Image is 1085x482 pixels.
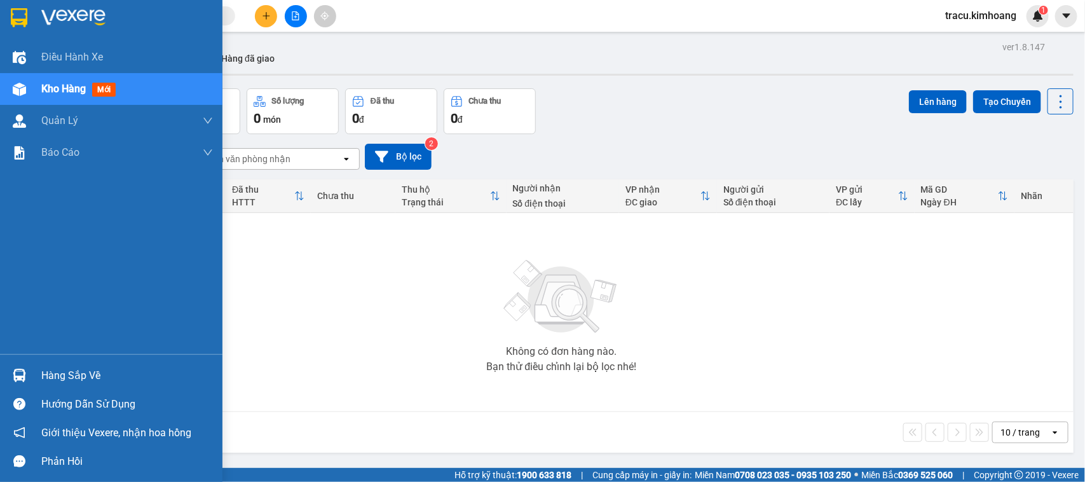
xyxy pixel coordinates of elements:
[454,468,571,482] span: Hỗ trợ kỹ thuật:
[13,455,25,467] span: message
[402,184,489,195] div: Thu hộ
[458,114,463,125] span: đ
[625,184,700,195] div: VP nhận
[314,5,336,27] button: aim
[263,114,281,125] span: món
[365,144,432,170] button: Bộ lọc
[317,191,389,201] div: Chưa thu
[41,113,78,128] span: Quản Lý
[921,184,999,195] div: Mã GD
[973,90,1041,113] button: Tạo Chuyến
[211,43,285,74] button: Hàng đã giao
[11,8,27,27] img: logo-vxr
[41,425,191,441] span: Giới thiệu Vexere, nhận hoa hồng
[13,51,26,64] img: warehouse-icon
[1002,40,1045,54] div: ver 1.8.147
[41,83,86,95] span: Kho hàng
[371,97,394,106] div: Đã thu
[836,197,897,207] div: ĐC lấy
[255,5,277,27] button: plus
[1032,10,1044,22] img: icon-new-feature
[921,197,999,207] div: Ngày ĐH
[395,179,506,213] th: Toggle SortBy
[425,137,438,150] sup: 2
[92,83,116,97] span: mới
[517,470,571,480] strong: 1900 633 818
[320,11,329,20] span: aim
[402,197,489,207] div: Trạng thái
[513,183,613,193] div: Người nhận
[1061,10,1072,22] span: caret-down
[359,114,364,125] span: đ
[861,468,953,482] span: Miền Bắc
[1041,6,1046,15] span: 1
[723,184,824,195] div: Người gửi
[352,111,359,126] span: 0
[498,252,625,341] img: svg+xml;base64,PHN2ZyBjbGFzcz0ibGlzdC1wbHVnX19zdmciIHhtbG5zPSJodHRwOi8vd3d3LnczLm9yZy8yMDAwL3N2Zy...
[13,114,26,128] img: warehouse-icon
[695,468,851,482] span: Miền Nam
[13,369,26,382] img: warehouse-icon
[41,144,79,160] span: Báo cáo
[619,179,717,213] th: Toggle SortBy
[232,184,294,195] div: Đã thu
[41,49,103,65] span: Điều hành xe
[232,197,294,207] div: HTTT
[854,472,858,478] span: ⚪️
[341,154,351,164] svg: open
[513,198,613,209] div: Số điện thoại
[13,427,25,439] span: notification
[451,111,458,126] span: 0
[581,468,583,482] span: |
[829,179,914,213] th: Toggle SortBy
[291,11,300,20] span: file-add
[203,148,213,158] span: down
[203,153,290,165] div: Chọn văn phòng nhận
[1000,426,1040,439] div: 10 / trang
[962,468,964,482] span: |
[469,97,502,106] div: Chưa thu
[41,452,213,471] div: Phản hồi
[723,197,824,207] div: Số điện thoại
[41,366,213,385] div: Hàng sắp về
[1055,5,1077,27] button: caret-down
[915,179,1015,213] th: Toggle SortBy
[13,83,26,96] img: warehouse-icon
[41,395,213,414] div: Hướng dẫn sử dụng
[444,88,536,134] button: Chưa thu0đ
[1021,191,1067,201] div: Nhãn
[247,88,339,134] button: Số lượng0món
[1014,471,1023,479] span: copyright
[935,8,1027,24] span: tracu.kimhoang
[285,5,307,27] button: file-add
[909,90,967,113] button: Lên hàng
[13,146,26,160] img: solution-icon
[262,11,271,20] span: plus
[13,398,25,410] span: question-circle
[272,97,304,106] div: Số lượng
[254,111,261,126] span: 0
[226,179,311,213] th: Toggle SortBy
[625,197,700,207] div: ĐC giao
[486,362,636,372] div: Bạn thử điều chỉnh lại bộ lọc nhé!
[203,116,213,126] span: down
[506,347,617,357] div: Không có đơn hàng nào.
[898,470,953,480] strong: 0369 525 060
[1050,427,1060,437] svg: open
[1039,6,1048,15] sup: 1
[735,470,851,480] strong: 0708 023 035 - 0935 103 250
[592,468,692,482] span: Cung cấp máy in - giấy in:
[345,88,437,134] button: Đã thu0đ
[836,184,897,195] div: VP gửi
